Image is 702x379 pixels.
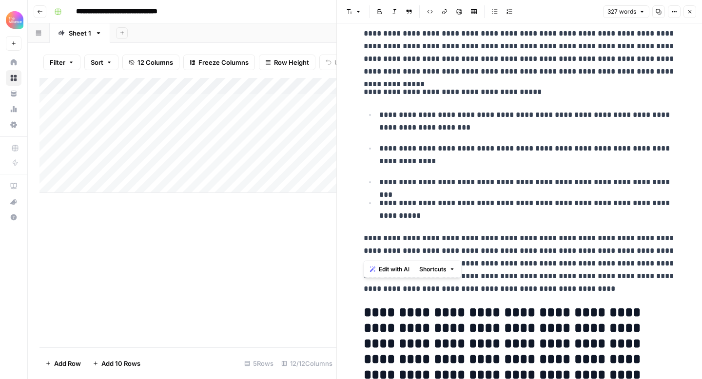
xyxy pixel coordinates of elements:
[319,55,357,70] button: Undo
[6,86,21,101] a: Your Data
[183,55,255,70] button: Freeze Columns
[379,265,409,274] span: Edit with AI
[101,359,140,368] span: Add 10 Rows
[6,194,21,209] div: What's new?
[419,265,447,274] span: Shortcuts
[198,57,249,67] span: Freeze Columns
[6,11,23,29] img: Alliance Logo
[6,70,21,86] a: Browse
[50,23,110,43] a: Sheet 1
[39,356,87,371] button: Add Row
[6,209,21,225] button: Help + Support
[6,55,21,70] a: Home
[259,55,315,70] button: Row Height
[277,356,336,371] div: 12/12 Columns
[366,263,413,276] button: Edit with AI
[69,28,91,38] div: Sheet 1
[137,57,173,67] span: 12 Columns
[50,57,65,67] span: Filter
[87,356,146,371] button: Add 10 Rows
[43,55,80,70] button: Filter
[240,356,277,371] div: 5 Rows
[6,117,21,133] a: Settings
[6,101,21,117] a: Usage
[415,263,459,276] button: Shortcuts
[6,8,21,32] button: Workspace: Alliance
[54,359,81,368] span: Add Row
[6,194,21,209] button: What's new?
[91,57,103,67] span: Sort
[6,178,21,194] a: AirOps Academy
[603,5,649,18] button: 327 words
[84,55,118,70] button: Sort
[122,55,179,70] button: 12 Columns
[607,7,636,16] span: 327 words
[274,57,309,67] span: Row Height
